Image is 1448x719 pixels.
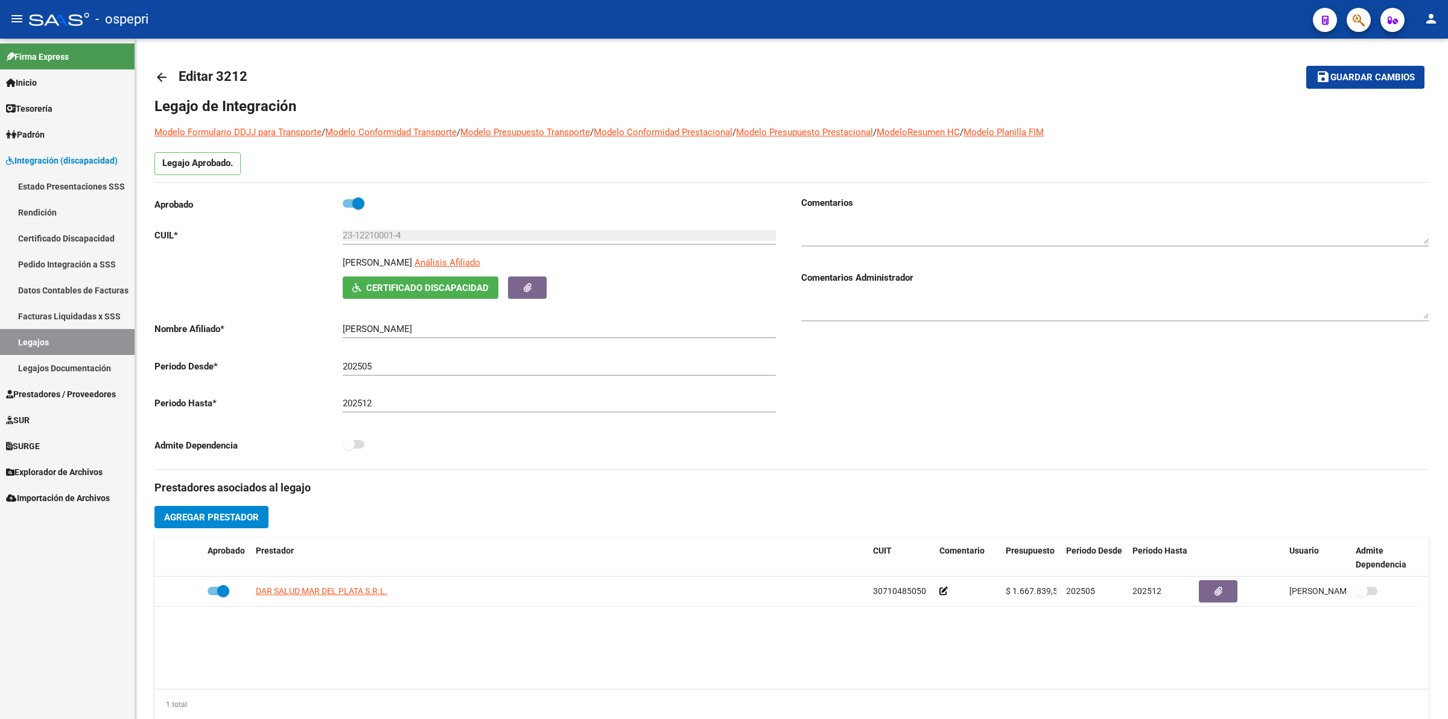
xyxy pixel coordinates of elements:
[1306,66,1424,88] button: Guardar cambios
[366,283,489,293] span: Certificado Discapacidad
[1066,586,1095,596] span: 202505
[6,154,118,167] span: Integración (discapacidad)
[154,397,343,410] p: Periodo Hasta
[1132,546,1187,555] span: Periodo Hasta
[1407,678,1436,707] iframe: Intercom live chat
[343,276,498,299] button: Certificado Discapacidad
[154,97,1429,116] h1: Legajo de Integración
[1356,546,1406,569] span: Admite Dependencia
[6,491,110,505] span: Importación de Archivos
[10,11,24,26] mat-icon: menu
[203,538,251,578] datatable-header-cell: Aprobado
[1066,546,1122,555] span: Periodo Desde
[6,414,30,427] span: SUR
[1006,586,1062,596] span: $ 1.667.839,52
[1001,538,1061,578] datatable-header-cell: Presupuesto
[1351,538,1417,578] datatable-header-cell: Admite Dependencia
[1128,538,1194,578] datatable-header-cell: Periodo Hasta
[6,76,37,89] span: Inicio
[414,257,480,268] span: Análisis Afiliado
[1006,546,1055,555] span: Presupuesto
[154,479,1429,496] h3: Prestadores asociados al legajo
[1284,538,1351,578] datatable-header-cell: Usuario
[179,69,247,84] span: Editar 3212
[1061,538,1128,578] datatable-header-cell: Periodo Desde
[1289,546,1319,555] span: Usuario
[939,546,985,555] span: Comentario
[6,102,52,115] span: Tesorería
[154,229,343,242] p: CUIL
[256,586,387,596] span: DAR SALUD MAR DEL PLATA S.R.L.
[1316,69,1330,84] mat-icon: save
[154,198,343,211] p: Aprobado
[1132,586,1161,596] span: 202512
[6,465,103,479] span: Explorador de Archivos
[801,196,1429,209] h3: Comentarios
[343,256,412,269] p: [PERSON_NAME]
[154,506,268,528] button: Agregar Prestador
[154,127,322,138] a: Modelo Formulario DDJJ para Transporte
[6,439,40,453] span: SURGE
[95,6,148,33] span: - ospepri
[154,152,241,175] p: Legajo Aprobado.
[154,70,169,85] mat-icon: arrow_back
[873,586,926,596] span: 30710485050
[873,546,892,555] span: CUIT
[325,127,457,138] a: Modelo Conformidad Transporte
[154,360,343,373] p: Periodo Desde
[154,322,343,336] p: Nombre Afiliado
[1424,11,1438,26] mat-icon: person
[801,271,1429,284] h3: Comentarios Administrador
[164,512,259,523] span: Agregar Prestador
[6,128,45,141] span: Padrón
[1289,586,1384,596] span: [PERSON_NAME] [DATE]
[736,127,873,138] a: Modelo Presupuesto Prestacional
[251,538,868,578] datatable-header-cell: Prestador
[154,439,343,452] p: Admite Dependencia
[877,127,960,138] a: ModeloResumen HC
[6,388,116,401] span: Prestadores / Proveedores
[154,698,187,711] div: 1 total
[1330,72,1415,83] span: Guardar cambios
[868,538,935,578] datatable-header-cell: CUIT
[964,127,1044,138] a: Modelo Planilla FIM
[256,546,294,555] span: Prestador
[6,50,69,63] span: Firma Express
[594,127,732,138] a: Modelo Conformidad Prestacional
[208,546,245,555] span: Aprobado
[460,127,590,138] a: Modelo Presupuesto Transporte
[935,538,1001,578] datatable-header-cell: Comentario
